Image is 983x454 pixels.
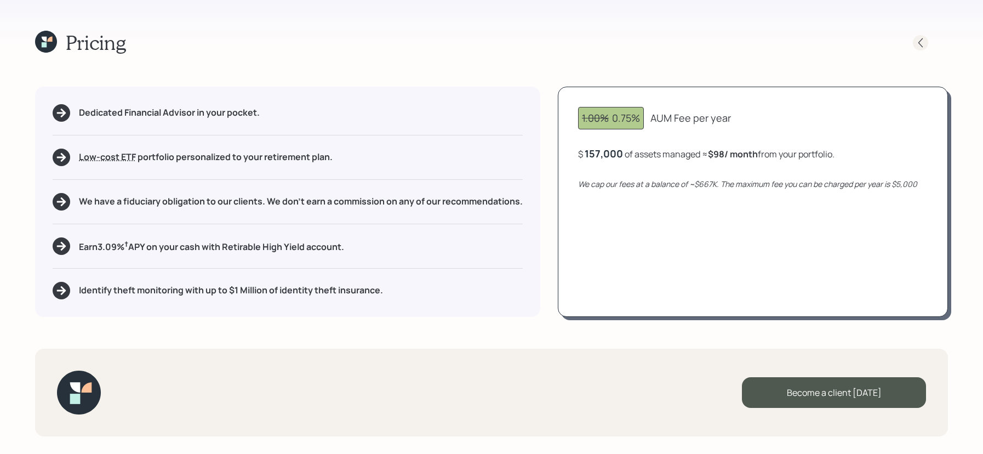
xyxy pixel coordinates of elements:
span: Low-cost ETF [79,151,136,163]
sup: † [124,239,128,249]
div: AUM Fee per year [650,111,731,126]
b: $98 / month [708,148,758,160]
iframe: Customer reviews powered by Trustpilot [114,361,254,443]
h5: portfolio personalized to your retirement plan. [79,152,333,162]
div: 0.75% [582,111,640,126]
span: 1.00% [582,111,609,124]
h1: Pricing [66,31,126,54]
h5: Identify theft monitoring with up to $1 Million of identity theft insurance. [79,285,383,296]
div: $ of assets managed ≈ from your portfolio . [578,147,835,161]
div: 157,000 [585,147,623,160]
div: Become a client [DATE] [742,377,926,408]
h5: Earn 3.09 % APY on your cash with Retirable High Yield account. [79,239,344,253]
h5: Dedicated Financial Advisor in your pocket. [79,107,260,118]
i: We cap our fees at a balance of ~$667K. The maximum fee you can be charged per year is $5,000 [578,179,917,189]
h5: We have a fiduciary obligation to our clients. We don't earn a commission on any of our recommend... [79,196,523,207]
